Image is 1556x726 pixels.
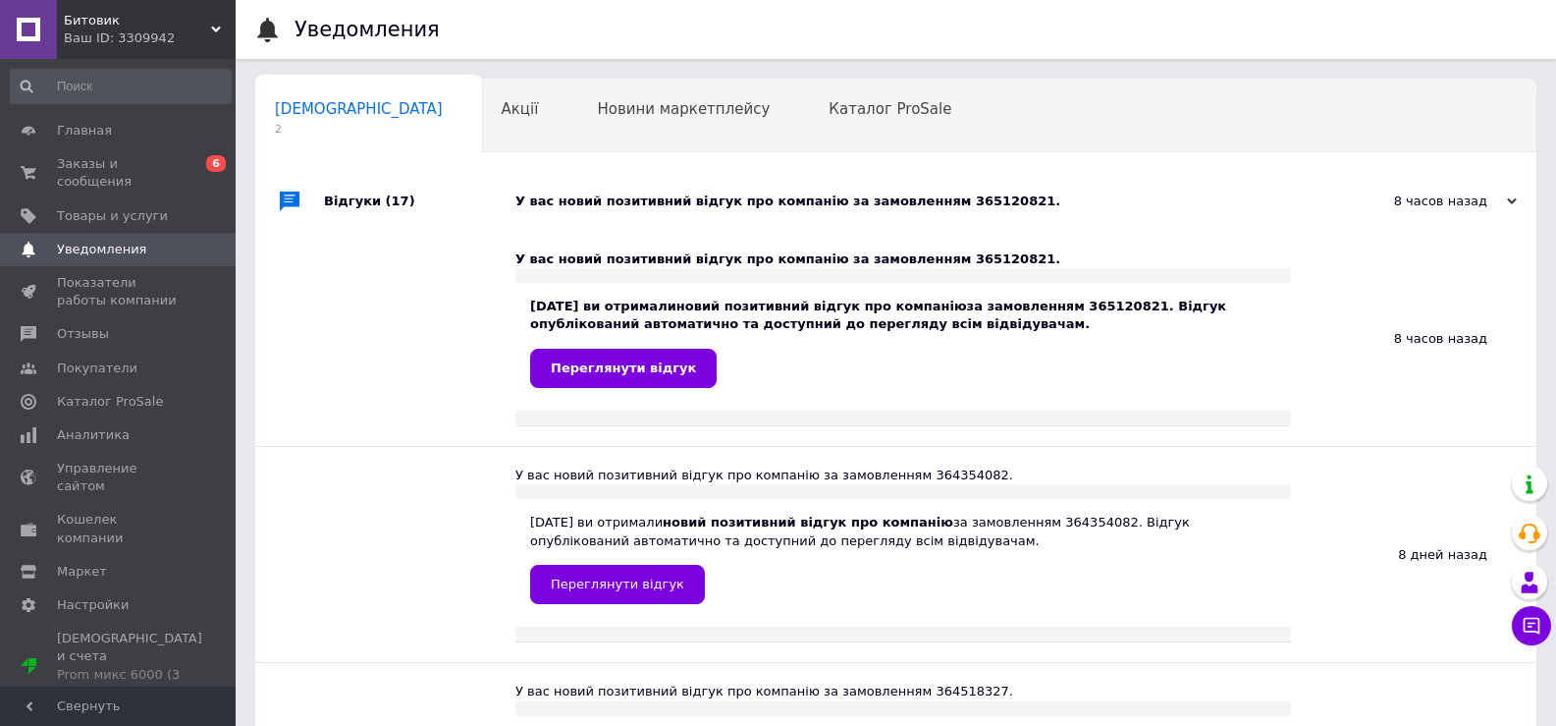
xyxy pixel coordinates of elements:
b: новий позитивний відгук про компанію [676,299,967,313]
span: Новини маркетплейсу [597,100,770,118]
span: Аналитика [57,426,130,444]
div: У вас новий позитивний відгук про компанію за замовленням 365120821. [515,193,1320,210]
span: Битовик [64,12,211,29]
div: 8 дней назад [1291,447,1536,662]
input: Поиск [10,69,232,104]
div: 8 часов назад [1320,193,1517,210]
span: Настройки [57,596,129,614]
div: Ваш ID: 3309942 [64,29,236,47]
div: Prom микс 6000 (3 месяца) [57,666,202,701]
span: [DEMOGRAPHIC_DATA] и счета [57,630,202,701]
span: Каталог ProSale [57,393,163,411]
a: Переглянути відгук [530,349,717,388]
span: Покупатели [57,360,137,377]
span: Уведомления [57,241,146,258]
span: Показатели работы компании [57,274,182,309]
span: Управление сайтом [57,460,182,495]
h1: Уведомления [295,18,440,41]
span: 2 [275,122,443,137]
div: Відгуки [324,172,515,231]
a: Переглянути відгук [530,565,705,604]
span: 6 [206,155,226,172]
b: новий позитивний відгук про компанію [663,515,953,530]
span: Маркет [57,563,107,581]
div: У вас новий позитивний відгук про компанію за замовленням 364354082. [515,467,1291,484]
span: Переглянути відгук [551,361,696,375]
div: [DATE] ви отримали за замовленням 364354082. Відгук опублікований автоматично та доступний до пер... [530,514,1276,603]
span: [DEMOGRAPHIC_DATA] [275,100,443,118]
button: Чат с покупателем [1512,606,1551,645]
span: (17) [386,194,415,208]
span: Кошелек компании [57,511,182,546]
div: 8 часов назад [1291,231,1536,446]
span: Отзывы [57,325,109,343]
span: Главная [57,122,112,140]
div: [DATE] ви отримали за замовленням 365120821. Відгук опублікований автоматично та доступний до пер... [530,298,1276,387]
div: У вас новий позитивний відгук про компанію за замовленням 364518327. [515,683,1291,700]
div: У вас новий позитивний відгук про компанію за замовленням 365120821. [515,251,1291,268]
span: Каталог ProSale [829,100,951,118]
span: Акції [502,100,539,118]
span: Заказы и сообщения [57,155,182,191]
span: Переглянути відгук [551,577,684,591]
span: Товары и услуги [57,207,168,225]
